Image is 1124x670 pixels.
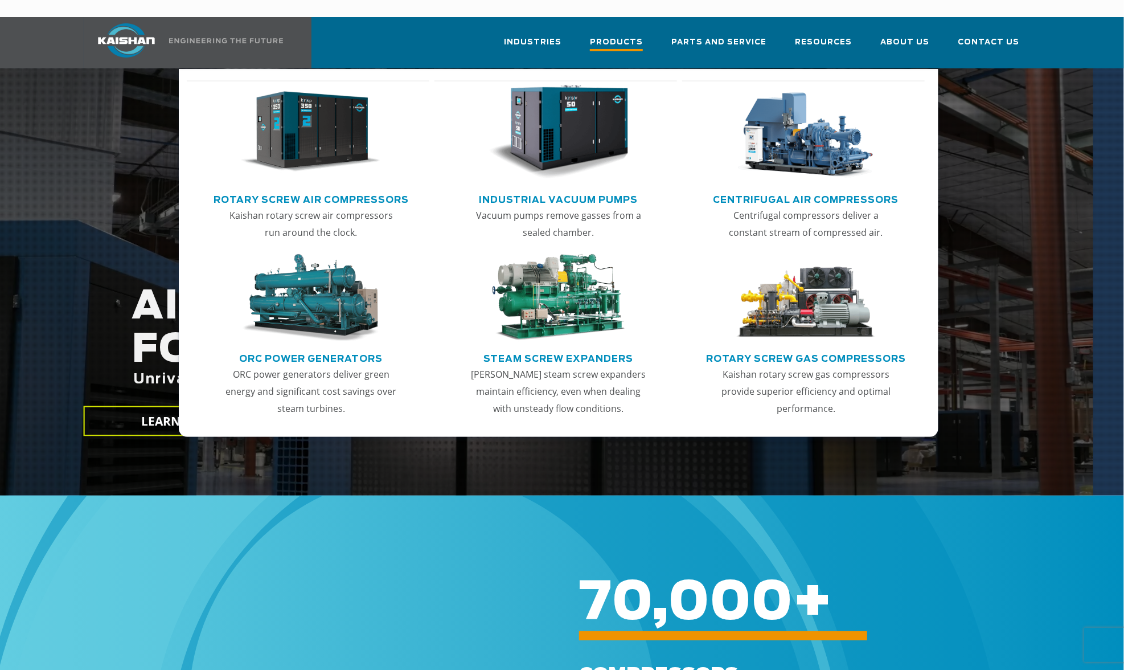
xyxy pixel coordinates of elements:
[736,85,876,179] img: thumb-Centrifugal-Air-Compressors
[479,190,638,207] a: Industrial Vacuum Pumps
[671,27,766,66] a: Parts and Service
[717,207,895,241] p: Centrifugal compressors deliver a constant stream of compressed air.
[504,27,561,66] a: Industries
[84,23,169,58] img: kaishan logo
[580,595,1080,611] h6: +
[214,190,409,207] a: Rotary Screw Air Compressors
[717,366,895,417] p: Kaishan rotary screw gas compressors provide superior efficiency and optimal performance.
[483,349,633,366] a: Steam Screw Expanders
[795,27,852,66] a: Resources
[489,85,629,179] img: thumb-Industrial-Vacuum-Pumps
[92,373,580,386] span: Unrivaled performance with up to 35% energy cost savings.
[736,254,876,342] img: thumb-Rotary-Screw-Gas-Compressors
[169,38,283,43] img: Engineering the future
[706,349,906,366] a: Rotary Screw Gas Compressors
[880,36,929,49] span: About Us
[880,27,929,66] a: About Us
[504,36,561,49] span: Industries
[489,254,629,342] img: thumb-Steam-Screw-Expanders
[141,413,220,430] span: LEARN MORE
[84,406,277,436] a: LEARN MORE
[91,285,874,423] h2: AIR COMPRESSORS FOR THE
[470,207,647,241] p: Vacuum pumps remove gasses from a sealed chamber.
[239,349,383,366] a: ORC Power Generators
[795,36,852,49] span: Resources
[241,85,381,179] img: thumb-Rotary-Screw-Air-Compressors
[958,36,1019,49] span: Contact Us
[590,27,643,68] a: Products
[222,366,400,417] p: ORC power generators deliver green energy and significant cost savings over steam turbines.
[84,17,285,68] a: Kaishan USA
[958,27,1019,66] a: Contact Us
[241,254,381,342] img: thumb-ORC-Power-Generators
[580,577,793,630] span: 70,000
[590,36,643,51] span: Products
[470,366,647,417] p: [PERSON_NAME] steam screw expanders maintain efficiency, even when dealing with unsteady flow con...
[671,36,766,49] span: Parts and Service
[222,207,400,241] p: Kaishan rotary screw air compressors run around the clock.
[713,190,899,207] a: Centrifugal Air Compressors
